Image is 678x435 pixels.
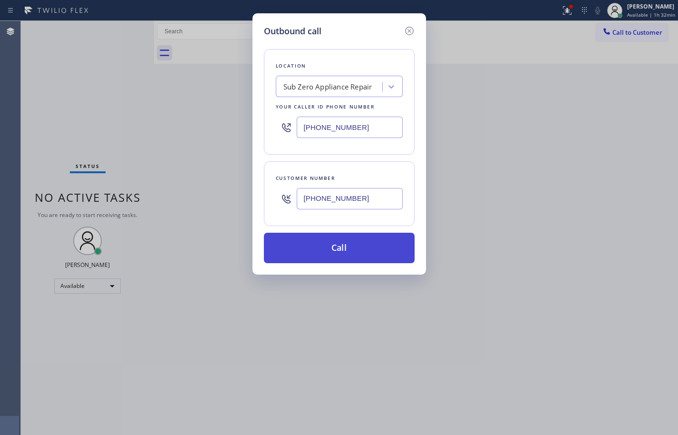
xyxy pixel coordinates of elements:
[276,173,403,183] div: Customer number
[283,81,372,92] div: Sub Zero Appliance Repair
[264,25,321,38] h5: Outbound call
[276,102,403,112] div: Your caller id phone number
[297,188,403,209] input: (123) 456-7890
[264,233,415,263] button: Call
[297,117,403,138] input: (123) 456-7890
[276,61,403,71] div: Location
